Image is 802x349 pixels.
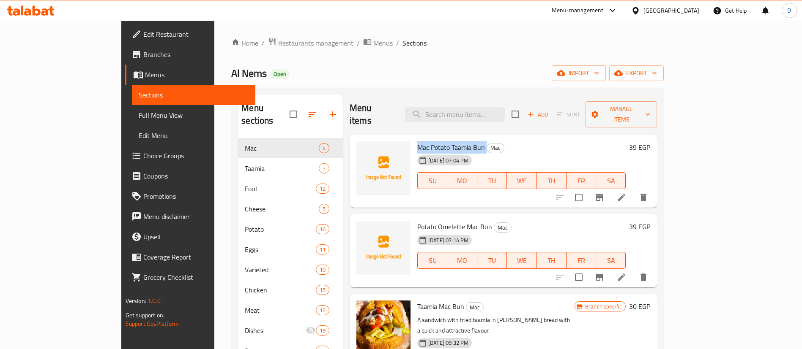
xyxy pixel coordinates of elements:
[270,70,290,78] span: Open
[241,102,290,127] h2: Menu sections
[421,175,444,187] span: SU
[599,175,622,187] span: SA
[125,146,255,166] a: Choice Groups
[302,104,323,124] span: Sort sections
[481,254,504,267] span: TU
[494,223,511,233] span: Mac
[143,191,249,201] span: Promotions
[425,236,472,244] span: [DATE] 07:14 PM
[558,68,599,78] span: import
[596,172,626,189] button: SA
[245,224,315,234] span: Potato
[316,244,329,254] div: items
[238,239,343,260] div: Eggs11
[125,186,255,206] a: Promotions
[143,252,249,262] span: Coverage Report
[402,38,427,48] span: Sections
[524,108,551,121] span: Add item
[536,252,566,269] button: TH
[139,130,249,141] span: Edit Menu
[425,339,472,347] span: [DATE] 09:32 PM
[143,272,249,282] span: Grocery Checklist
[582,303,625,311] span: Branch specific
[316,184,329,194] div: items
[477,172,507,189] button: TU
[238,199,343,219] div: Cheese5
[417,300,464,313] span: Taamia Mac Bun
[238,138,343,158] div: Mac4
[125,227,255,247] a: Upsell
[245,204,319,214] div: Cheese
[356,221,411,275] img: Potato Omelette Mac Bun
[507,252,536,269] button: WE
[125,247,255,267] a: Coverage Report
[316,306,329,314] span: 12
[238,280,343,300] div: Chicken15
[316,224,329,234] div: items
[319,143,329,153] div: items
[477,252,507,269] button: TU
[238,219,343,239] div: Potato16
[316,185,329,193] span: 12
[238,158,343,179] div: Taamia7
[245,305,315,315] div: Meat
[306,325,316,335] svg: Inactive section
[316,285,329,295] div: items
[245,244,315,254] div: Eggs
[126,318,179,329] a: Support.OpsPlatform
[487,143,504,153] div: Mac
[245,163,319,173] span: Taamia
[451,175,474,187] span: MO
[596,252,626,269] button: SA
[143,29,249,39] span: Edit Restaurant
[421,254,444,267] span: SU
[316,305,329,315] div: items
[319,163,329,173] div: items
[540,254,563,267] span: TH
[567,252,596,269] button: FR
[245,265,315,275] div: Varieted
[316,325,329,335] div: items
[417,252,447,269] button: SU
[506,106,524,123] span: Select section
[132,125,255,146] a: Edit Menu
[536,172,566,189] button: TH
[139,110,249,120] span: Full Menu View
[285,106,302,123] span: Select all sections
[125,166,255,186] a: Coupons
[245,325,305,335] span: Dishes
[551,108,586,121] span: Select section first
[350,102,395,127] h2: Menu items
[245,285,315,295] span: Chicken
[570,268,588,286] span: Select to update
[417,315,575,336] p: A sandwich with fried taamia in [PERSON_NAME] bread with a quick and attractive flavour.
[143,232,249,242] span: Upsell
[125,24,255,44] a: Edit Restaurant
[143,171,249,181] span: Coupons
[132,105,255,125] a: Full Menu View
[466,303,483,312] span: Mac
[148,295,161,306] span: 1.0.0
[417,172,447,189] button: SU
[405,107,505,122] input: search
[316,286,329,294] span: 15
[570,189,588,206] span: Select to update
[447,252,477,269] button: MO
[363,38,393,49] a: Menus
[570,254,593,267] span: FR
[245,184,315,194] span: Foul
[510,254,533,267] span: WE
[599,254,622,267] span: SA
[540,175,563,187] span: TH
[319,204,329,214] div: items
[323,104,343,124] button: Add section
[126,295,146,306] span: Version:
[552,5,604,16] div: Menu-management
[507,172,536,189] button: WE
